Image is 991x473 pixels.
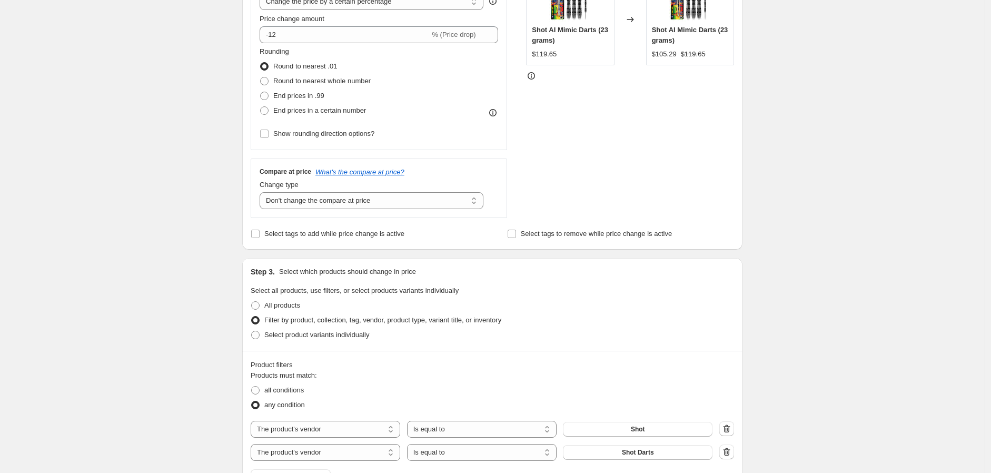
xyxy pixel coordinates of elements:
span: Select tags to add while price change is active [264,230,404,238]
span: Change type [260,181,299,189]
span: End prices in a certain number [273,106,366,114]
span: Shot AI Mimic Darts (23 grams) [652,26,728,44]
div: $119.65 [532,49,557,60]
span: Rounding [260,47,289,55]
span: All products [264,301,300,309]
button: What's the compare at price? [315,168,404,176]
span: Show rounding direction options? [273,130,374,137]
span: Filter by product, collection, tag, vendor, product type, variant title, or inventory [264,316,501,324]
span: Products must match: [251,371,317,379]
strike: $119.65 [681,49,706,60]
span: % (Price drop) [432,31,475,38]
span: End prices in .99 [273,92,324,100]
span: Price change amount [260,15,324,23]
button: Shot [563,422,712,437]
span: Round to nearest whole number [273,77,371,85]
span: Shot Darts [622,448,654,457]
h2: Step 3. [251,267,275,277]
button: Shot Darts [563,445,712,460]
h3: Compare at price [260,167,311,176]
div: $105.29 [652,49,677,60]
span: Shot [631,425,645,433]
span: any condition [264,401,305,409]
span: Select all products, use filters, or select products variants individually [251,287,459,294]
span: all conditions [264,386,304,394]
div: Product filters [251,360,734,370]
input: -15 [260,26,430,43]
span: Shot AI Mimic Darts (23 grams) [532,26,608,44]
span: Round to nearest .01 [273,62,337,70]
span: Select tags to remove while price change is active [521,230,672,238]
p: Select which products should change in price [279,267,416,277]
span: Select product variants individually [264,331,369,339]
